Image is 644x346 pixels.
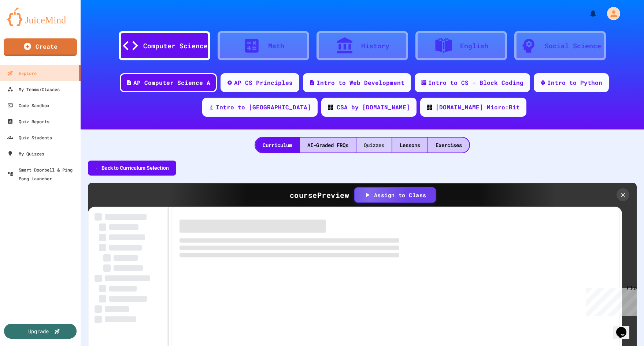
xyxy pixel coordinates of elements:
div: Curriculum [255,138,299,153]
div: History [361,41,389,51]
div: Quiz Reports [7,117,49,126]
a: Create [4,38,77,56]
div: CSA by [DOMAIN_NAME] [337,103,410,112]
div: Explore [7,69,37,78]
div: [DOMAIN_NAME] Micro:Bit [436,103,520,112]
div: Intro to Python [547,78,602,87]
div: AI-Graded FRQs [300,138,356,153]
div: Upgrade [28,327,49,335]
div: Quiz Students [7,133,52,142]
div: AP Computer Science A [133,78,210,87]
div: Computer Science [143,41,208,51]
div: Intro to Web Development [317,78,404,87]
div: Intro to CS - Block Coding [428,78,523,87]
div: Smart Doorbell & Ping Pong Launcher [7,165,78,183]
div: My Teams/Classes [7,85,60,94]
img: CODE_logo_RGB.png [328,105,333,110]
div: Code Sandbox [7,101,49,110]
div: Quizzes [356,138,392,153]
div: My Account [599,5,622,22]
div: Assign to Class [364,191,426,199]
div: AP CS Principles [234,78,293,87]
div: Social Science [545,41,601,51]
div: My Quizzes [7,149,44,158]
img: logo-orange.svg [7,7,73,26]
iframe: chat widget [613,317,637,339]
div: My Notifications [575,7,599,20]
button: ← Back to Curriculum Selection [88,161,176,176]
div: Intro to [GEOGRAPHIC_DATA] [216,103,311,112]
button: Assign to Class [355,188,435,202]
div: English [460,41,488,51]
img: CODE_logo_RGB.png [427,105,432,110]
iframe: chat widget [583,285,637,316]
div: Math [268,41,284,51]
div: course Preview [290,189,349,200]
div: Lessons [392,138,428,153]
div: Chat with us now!Close [3,3,51,46]
div: Exercises [428,138,469,153]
